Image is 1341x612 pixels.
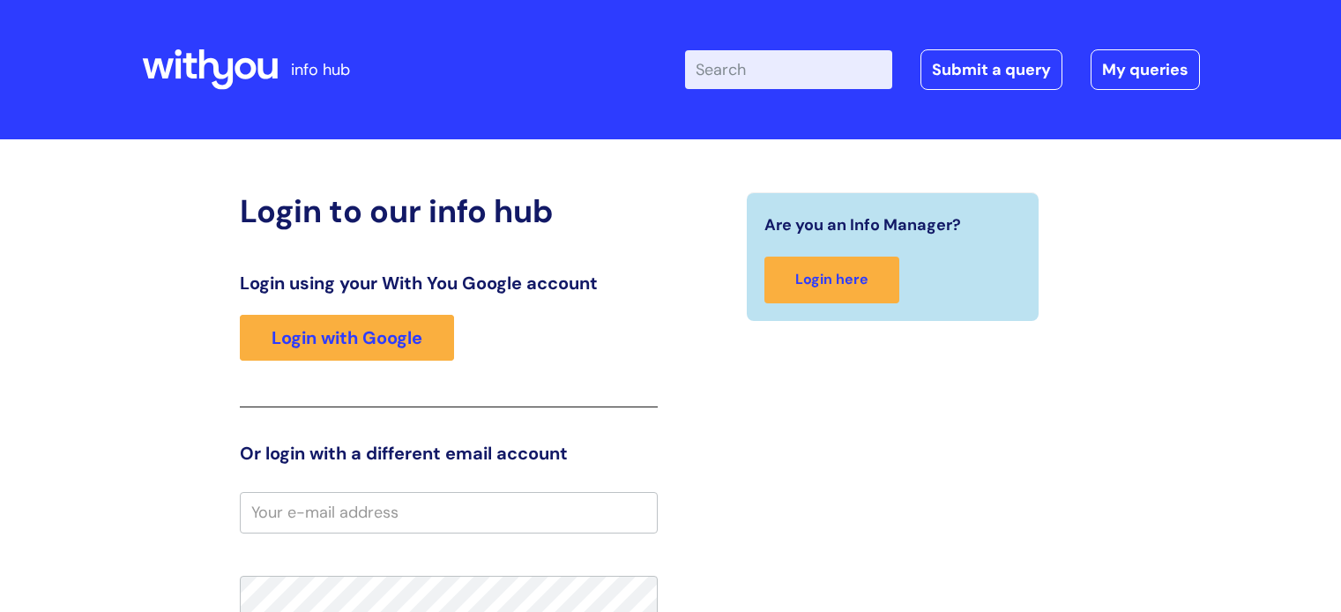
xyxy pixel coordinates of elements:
[291,56,350,84] p: info hub
[240,272,658,294] h3: Login using your With You Google account
[240,492,658,533] input: Your e-mail address
[764,257,899,303] a: Login here
[240,192,658,230] h2: Login to our info hub
[685,50,892,89] input: Search
[240,443,658,464] h3: Or login with a different email account
[1091,49,1200,90] a: My queries
[920,49,1062,90] a: Submit a query
[240,315,454,361] a: Login with Google
[764,211,961,239] span: Are you an Info Manager?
